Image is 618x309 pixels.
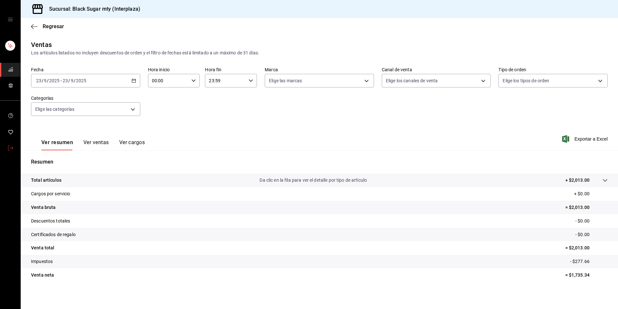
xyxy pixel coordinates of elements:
[44,5,140,13] h3: Sucursal: Black Sugar mty (Interplaza)
[41,139,73,150] button: Ver resumen
[76,78,87,83] input: ----
[8,17,13,22] button: open drawer
[47,78,49,83] span: /
[31,177,61,184] p: Total artículos
[41,139,145,150] div: navigation tabs
[62,78,68,83] input: --
[148,67,200,72] label: Hora inicio
[386,77,438,84] span: Elige los canales de venta
[31,158,608,166] p: Resumen
[70,78,74,83] input: --
[265,67,374,72] label: Marca
[570,258,608,265] p: - $277.66
[31,218,70,224] p: Descuentos totales
[31,258,53,265] p: Impuestos
[31,272,54,279] p: Venta neta
[31,96,140,100] label: Categorías
[565,177,590,184] p: + $2,013.00
[31,67,140,72] label: Fecha
[43,23,64,29] span: Regresar
[42,78,44,83] span: /
[574,190,608,197] p: + $0.00
[31,23,64,29] button: Regresar
[35,106,75,112] span: Elige las categorías
[205,67,257,72] label: Hora fin
[36,78,42,83] input: --
[31,50,608,56] div: Los artículos listados no incluyen descuentos de orden y el filtro de fechas está limitado a un m...
[575,231,608,238] p: - $0.00
[31,40,52,50] div: Ventas
[260,177,367,184] p: Da clic en la fila para ver el detalle por tipo de artículo
[49,78,60,83] input: ----
[83,139,109,150] button: Ver ventas
[31,204,56,211] p: Venta bruta
[44,78,47,83] input: --
[563,135,608,143] button: Exportar a Excel
[74,78,76,83] span: /
[119,139,145,150] button: Ver cargos
[575,218,608,224] p: - $0.00
[498,67,608,72] label: Tipo de orden
[565,272,608,279] p: = $1,735.34
[565,204,608,211] p: = $2,013.00
[68,78,70,83] span: /
[60,78,62,83] span: -
[503,77,549,84] span: Elige los tipos de orden
[269,77,302,84] span: Elige las marcas
[382,67,491,72] label: Canal de venta
[31,190,70,197] p: Cargos por servicio
[31,245,54,251] p: Venta total
[31,231,76,238] p: Certificados de regalo
[565,245,608,251] p: = $2,013.00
